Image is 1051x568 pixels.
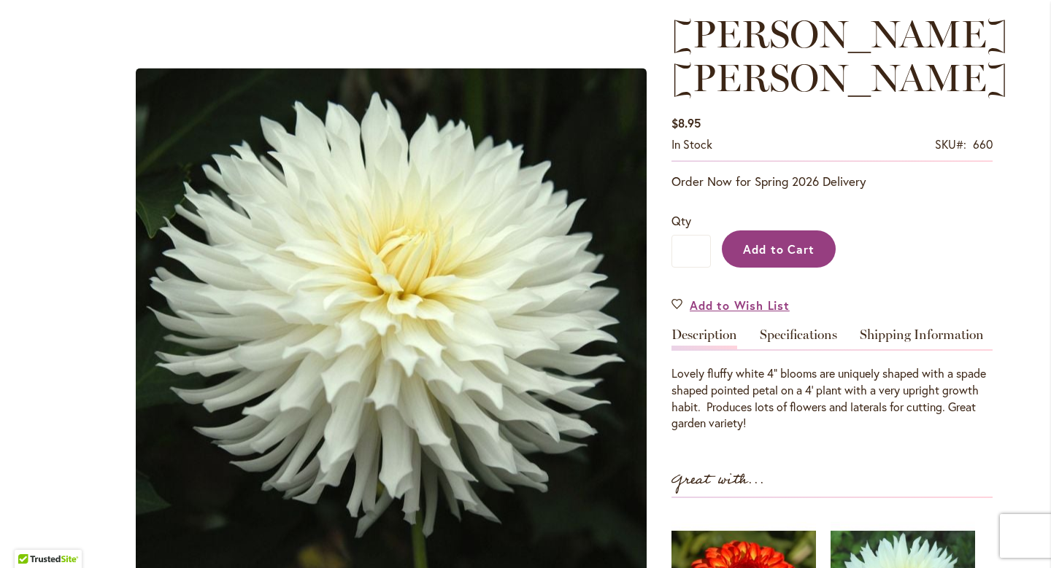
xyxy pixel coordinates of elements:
strong: SKU [935,136,966,152]
a: Add to Wish List [671,297,790,314]
span: [PERSON_NAME] [PERSON_NAME] [671,11,1008,101]
div: Detailed Product Info [671,328,993,432]
span: Add to Wish List [690,297,790,314]
p: Order Now for Spring 2026 Delivery [671,173,993,190]
span: $8.95 [671,115,701,131]
span: Qty [671,213,691,228]
button: Add to Cart [722,230,836,268]
a: Specifications [760,328,837,349]
strong: Great with... [671,468,765,492]
a: Description [671,328,737,349]
div: 660 [973,136,993,153]
span: Add to Cart [743,241,815,257]
span: In stock [671,136,712,152]
a: Shipping Information [860,328,984,349]
div: Lovely fluffy white 4" blooms are uniquely shaped with a spade shaped pointed petal on a 4' plant... [671,365,993,432]
div: Availability [671,136,712,153]
iframe: Launch Accessibility Center [11,516,52,557]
